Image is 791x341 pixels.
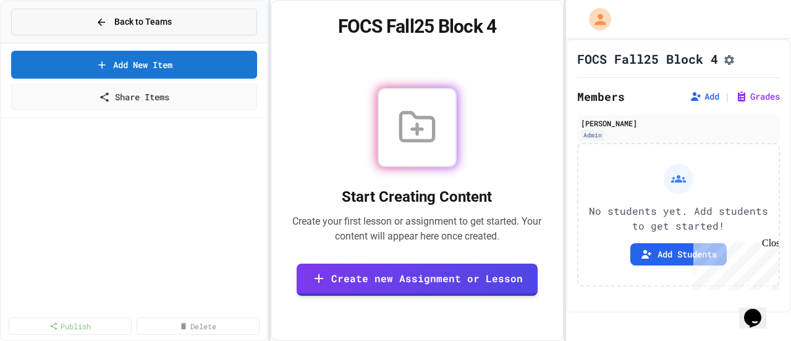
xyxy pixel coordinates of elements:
iframe: chat widget [688,238,779,290]
span: Back to Teams [114,15,172,28]
h2: Start Creating Content [286,187,548,207]
button: Grades [735,90,780,103]
h1: FOCS Fall25 Block 4 [286,15,548,38]
p: Create your first lesson or assignment to get started. Your content will appear here once created. [286,214,548,244]
button: Add Students [630,243,727,265]
iframe: chat widget [739,291,779,329]
div: Admin [581,130,604,140]
h2: Members [577,88,625,105]
p: No students yet. Add students to get started! [588,204,769,233]
span: | [724,89,730,104]
button: Add [690,90,719,103]
div: Chat with us now!Close [5,5,85,79]
a: Publish [9,317,132,335]
a: Add New Item [11,51,257,79]
a: Delete [137,317,260,335]
button: Back to Teams [11,9,257,35]
div: [PERSON_NAME] [581,118,776,129]
div: My Account [576,5,614,33]
a: Share Items [11,84,257,110]
a: Create new Assignment or Lesson [297,264,538,296]
h1: FOCS Fall25 Block 4 [577,50,718,67]
button: Assignment Settings [723,51,735,66]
